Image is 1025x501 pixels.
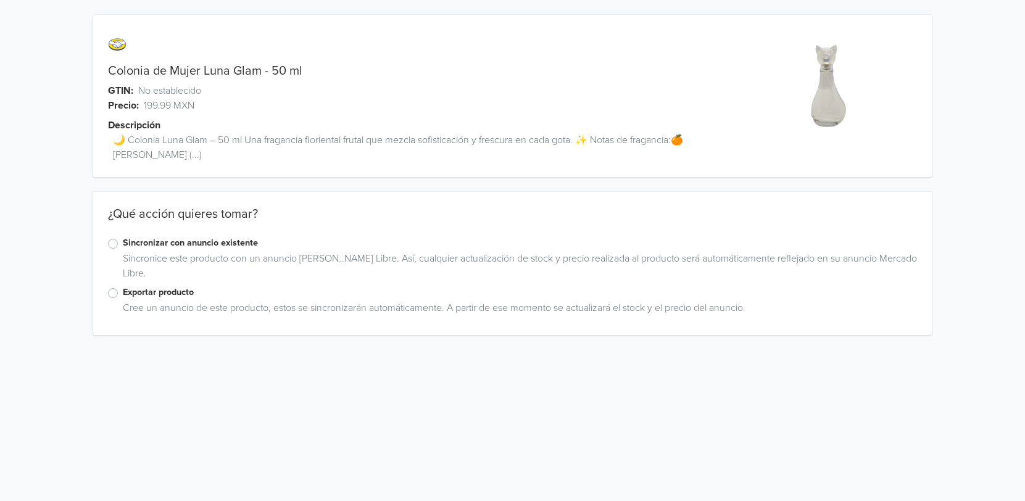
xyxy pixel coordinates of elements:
[93,207,932,236] div: ¿Qué acción quieres tomar?
[108,64,302,78] a: Colonia de Mujer Luna Glam - 50 ml
[781,39,874,133] img: product_image
[118,251,917,286] div: Sincronice este producto con un anuncio [PERSON_NAME] Libre. Así, cualquier actualización de stoc...
[123,286,917,299] label: Exportar producto
[113,133,737,162] span: 🌙 Colonia Luna Glam – 50 ml Una fragancia floriental frutal que mezcla sofisticación y frescura e...
[108,118,160,133] span: Descripción
[138,83,201,98] span: No establecido
[123,236,917,250] label: Sincronizar con anuncio existente
[108,83,133,98] span: GTIN:
[108,98,139,113] span: Precio:
[118,300,917,320] div: Cree un anuncio de este producto, estos se sincronizarán automáticamente. A partir de ese momento...
[144,98,194,113] span: 199.99 MXN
